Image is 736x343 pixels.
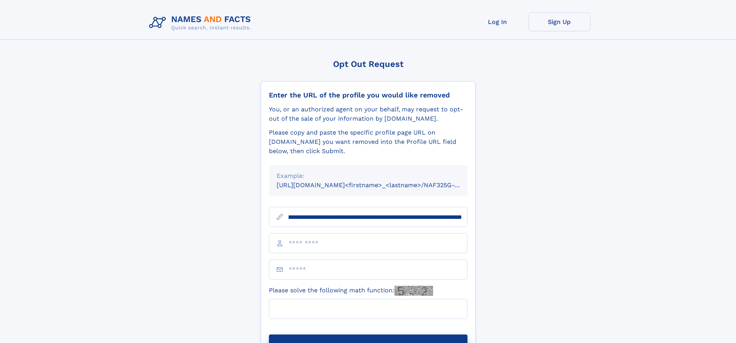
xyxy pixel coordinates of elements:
[146,12,257,33] img: Logo Names and Facts
[261,59,476,69] div: Opt Out Request
[277,171,460,181] div: Example:
[529,12,590,31] a: Sign Up
[269,286,433,296] label: Please solve the following math function:
[269,128,467,156] div: Please copy and paste the specific profile page URL on [DOMAIN_NAME] you want removed into the Pr...
[269,91,467,99] div: Enter the URL of the profile you would like removed
[277,181,482,189] small: [URL][DOMAIN_NAME]<firstname>_<lastname>/NAF325G-xxxxxxxx
[269,105,467,123] div: You, or an authorized agent on your behalf, may request to opt-out of the sale of your informatio...
[467,12,529,31] a: Log In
